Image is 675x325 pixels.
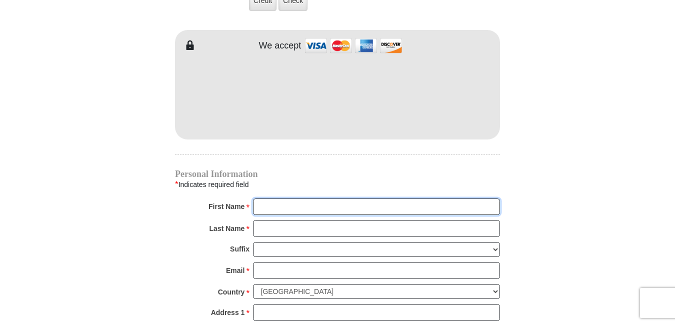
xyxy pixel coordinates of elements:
strong: Suffix [230,242,249,256]
strong: Country [218,285,245,299]
div: Indicates required field [175,178,500,191]
strong: Email [226,263,244,277]
h4: We accept [259,40,301,51]
strong: First Name [208,199,244,213]
strong: Last Name [209,221,245,235]
strong: Address 1 [211,305,245,319]
h4: Personal Information [175,170,500,178]
img: credit cards accepted [303,35,403,56]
